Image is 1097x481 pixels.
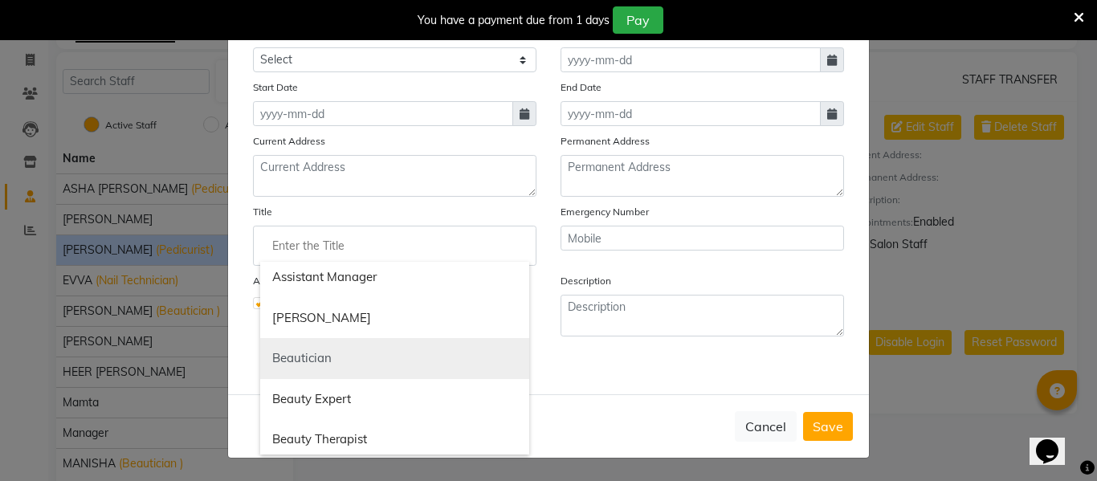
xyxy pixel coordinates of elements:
a: Beauty Expert [260,379,529,420]
iframe: chat widget [1030,417,1081,465]
a: Beautician [260,338,529,379]
a: [PERSON_NAME] [260,298,529,339]
input: Enter the Title [260,230,529,262]
div: You have a payment due from 1 days [418,12,610,29]
a: Beauty Therapist [260,419,529,460]
button: Pay [613,6,663,34]
a: Assistant Manager [260,257,529,298]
